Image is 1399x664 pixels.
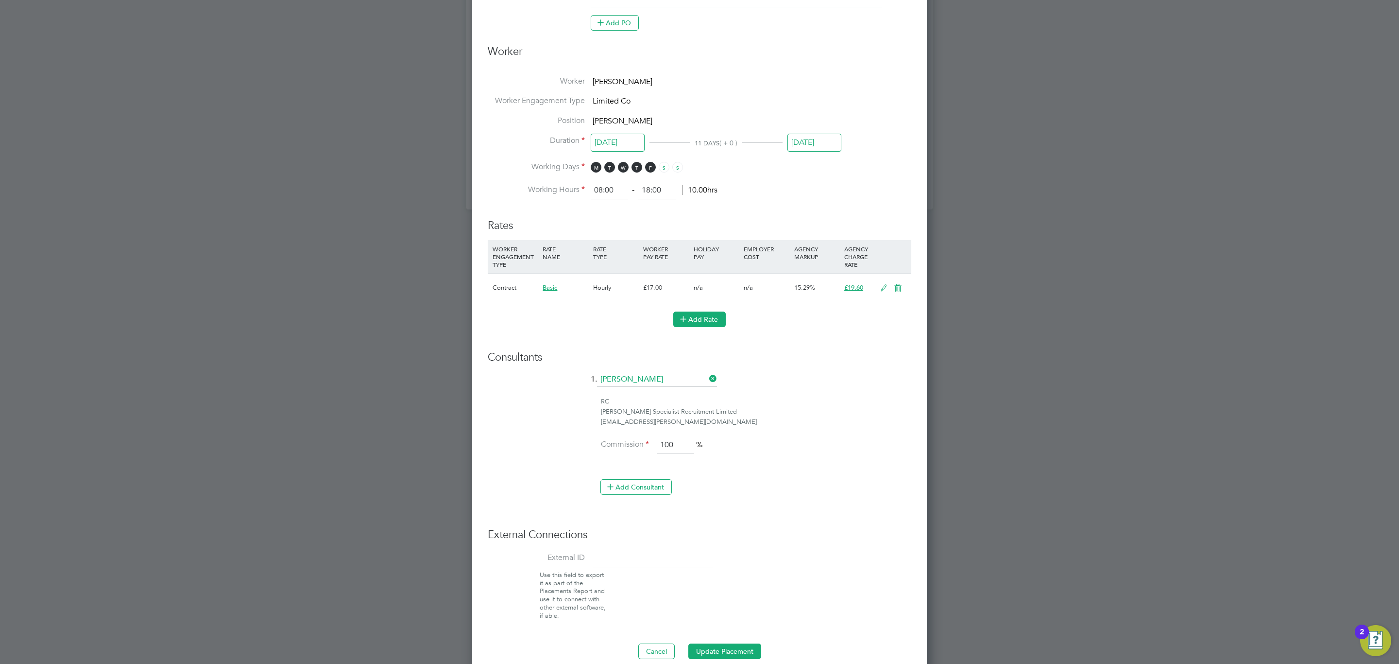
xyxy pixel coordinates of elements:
div: Hourly [591,274,641,302]
div: EMPLOYER COST [741,240,791,265]
div: £17.00 [641,274,691,302]
input: 08:00 [591,182,628,199]
label: Duration [488,136,585,146]
li: 1. [488,372,911,397]
span: Limited Co [593,97,631,106]
span: T [604,162,615,173]
input: Select one [787,134,841,152]
input: Select one [591,134,645,152]
span: F [645,162,656,173]
label: Working Hours [488,185,585,195]
span: 15.29% [794,283,815,292]
div: AGENCY MARKUP [792,240,842,265]
span: Use this field to export it as part of the Placements Report and use it to connect with other ext... [540,571,606,620]
label: Worker [488,76,585,87]
input: Search for... [597,372,717,387]
div: 2 [1360,632,1364,645]
span: [PERSON_NAME] [593,116,652,126]
div: WORKER PAY RATE [641,240,691,265]
span: 10.00hrs [682,185,717,195]
div: Contract [490,274,540,302]
button: Open Resource Center, 2 new notifications [1360,625,1391,656]
button: Cancel [638,644,675,659]
span: Basic [543,283,557,292]
span: T [631,162,642,173]
span: ( + 0 ) [719,139,737,147]
label: Working Days [488,162,585,172]
div: RC [601,397,911,407]
div: RATE NAME [540,240,590,265]
span: n/a [744,283,753,292]
div: [PERSON_NAME] Specialist Recruitment Limited [601,407,911,417]
span: S [659,162,669,173]
span: 11 DAYS [695,139,719,147]
div: AGENCY CHARGE RATE [842,240,875,273]
div: WORKER ENGAGEMENT TYPE [490,240,540,273]
span: n/a [694,283,703,292]
h3: Worker [488,45,911,67]
button: Add PO [591,15,639,31]
label: Commission [600,439,649,450]
span: ‐ [630,185,636,195]
span: % [696,440,702,450]
label: Position [488,116,585,126]
label: Worker Engagement Type [488,96,585,106]
label: External ID [488,553,585,563]
span: M [591,162,601,173]
div: HOLIDAY PAY [691,240,741,265]
h3: Consultants [488,350,911,365]
span: [PERSON_NAME] [593,77,652,87]
button: Update Placement [688,644,761,659]
span: £19.60 [844,283,863,292]
h3: Rates [488,209,911,233]
input: 17:00 [638,182,676,199]
div: RATE TYPE [591,240,641,265]
span: W [618,162,629,173]
div: [EMAIL_ADDRESS][PERSON_NAME][DOMAIN_NAME] [601,417,911,427]
h3: External Connections [488,528,911,542]
button: Add Rate [673,312,726,327]
button: Add Consultant [600,479,672,495]
span: S [672,162,683,173]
